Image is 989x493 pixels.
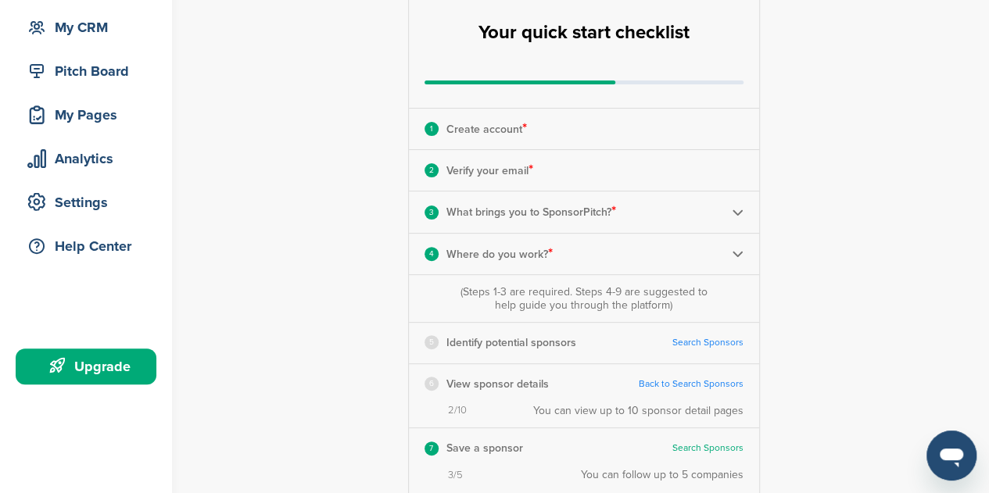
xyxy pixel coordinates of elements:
[446,374,549,394] p: View sponsor details
[16,97,156,133] a: My Pages
[425,247,439,261] div: 4
[23,232,156,260] div: Help Center
[16,184,156,220] a: Settings
[456,285,711,312] div: (Steps 1-3 are required. Steps 4-9 are suggested to help guide you through the platform)
[23,188,156,216] div: Settings
[16,141,156,177] a: Analytics
[425,441,439,455] div: 7
[446,202,616,222] p: What brings you to SponsorPitch?
[926,430,976,480] iframe: Button to launch messaging window
[23,101,156,129] div: My Pages
[672,337,744,348] a: Search Sponsors
[16,228,156,264] a: Help Center
[425,205,439,220] div: 3
[23,13,156,41] div: My CRM
[732,206,744,218] img: Checklist arrow 2
[425,377,439,391] div: 6
[23,57,156,85] div: Pitch Board
[16,348,156,384] a: Upgrade
[639,378,744,390] a: Back to Search Sponsors
[446,160,533,180] p: Verify your email
[23,352,156,380] div: Upgrade
[478,16,690,50] h2: Your quick start checklist
[425,163,439,177] div: 2
[448,469,463,482] span: 3/5
[533,404,744,417] div: You can view up to 10 sponsor detail pages
[425,335,439,349] div: 5
[732,248,744,259] img: Checklist arrow 2
[16,9,156,45] a: My CRM
[425,122,439,136] div: 1
[672,442,744,454] a: Search Sponsors
[446,244,553,264] p: Where do you work?
[23,145,156,173] div: Analytics
[446,333,576,352] p: Identify potential sponsors
[16,53,156,89] a: Pitch Board
[446,119,527,139] p: Create account
[448,404,467,417] span: 2/10
[446,438,523,458] p: Save a sponsor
